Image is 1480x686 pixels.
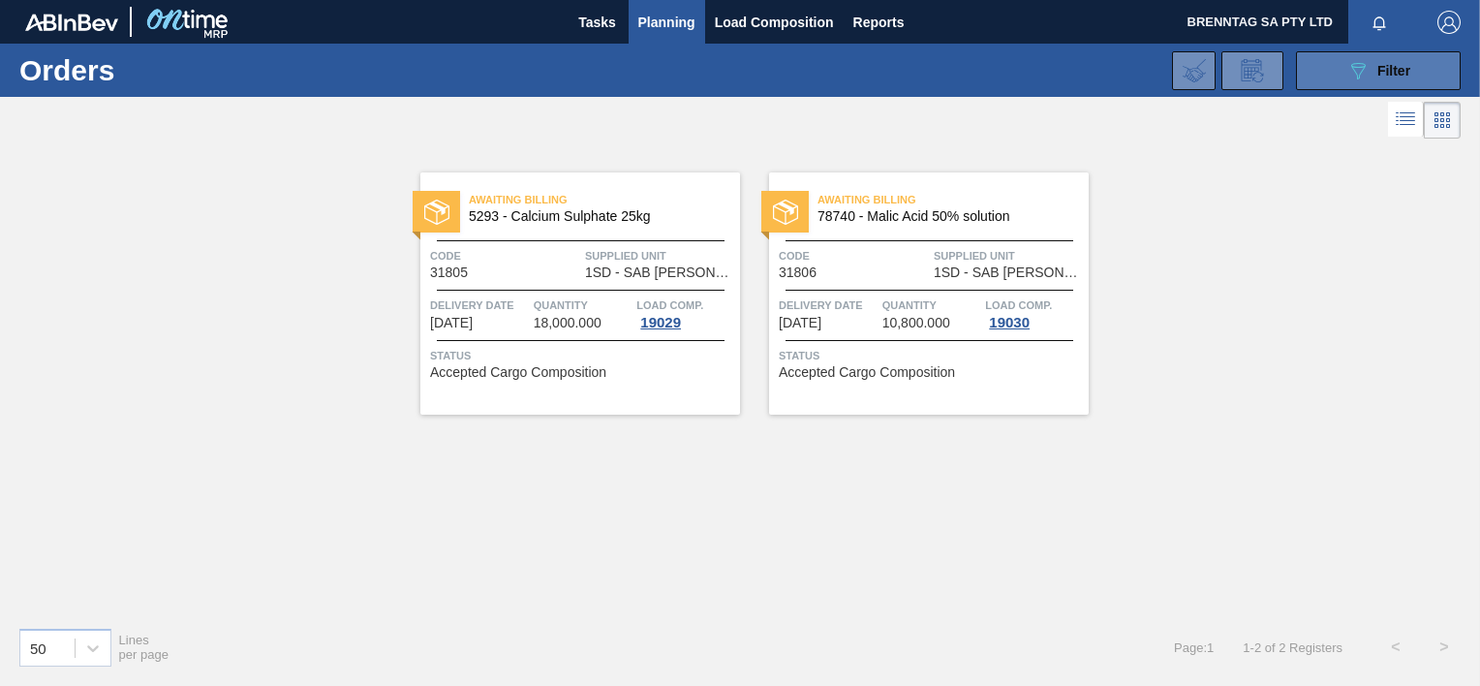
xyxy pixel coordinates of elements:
span: Load Comp. [985,296,1052,315]
a: statusAwaiting Billing5293 - Calcium Sulphate 25kgCode31805Supplied Unit1SD - SAB [PERSON_NAME]De... [391,172,740,415]
span: Accepted Cargo Composition [430,365,606,380]
span: 10,800.000 [882,316,950,330]
span: 1 - 2 of 2 Registers [1243,640,1342,655]
img: TNhmsLtSVTkK8tSr43FrP2fwEKptu5GPRR3wAAAABJRU5ErkJggg== [25,14,118,31]
span: 31805 [430,265,468,280]
span: Delivery Date [779,296,878,315]
button: Filter [1296,51,1461,90]
span: Tasks [576,11,619,34]
img: status [773,200,798,225]
span: Accepted Cargo Composition [779,365,955,380]
span: Awaiting Billing [469,190,740,209]
span: Lines per page [119,633,170,662]
div: Card Vision [1424,102,1461,139]
span: Page : 1 [1174,640,1214,655]
a: statusAwaiting Billing78740 - Malic Acid 50% solutionCode31806Supplied Unit1SD - SAB [PERSON_NAME... [740,172,1089,415]
span: 09/25/2025 [430,316,473,330]
span: 31806 [779,265,817,280]
button: > [1420,623,1468,671]
div: 50 [30,639,46,656]
span: Status [430,346,735,365]
span: 09/26/2025 [779,316,821,330]
div: 19030 [985,315,1033,330]
span: Quantity [534,296,632,315]
span: Planning [638,11,695,34]
span: 1SD - SAB Rosslyn Brewery [585,265,735,280]
span: Reports [853,11,905,34]
div: Import Order Negotiation [1172,51,1216,90]
span: Code [779,246,929,265]
img: status [424,200,449,225]
span: Supplied Unit [934,246,1084,265]
span: Filter [1377,63,1410,78]
span: Status [779,346,1084,365]
span: Delivery Date [430,296,529,315]
span: Code [430,246,580,265]
button: Notifications [1348,9,1410,36]
span: Awaiting Billing [817,190,1089,209]
div: 19029 [636,315,685,330]
span: 18,000.000 [534,316,601,330]
div: List Vision [1388,102,1424,139]
h1: Orders [19,59,297,81]
span: 5293 - Calcium Sulphate 25kg [469,209,725,224]
div: Order Review Request [1221,51,1283,90]
span: 1SD - SAB Rosslyn Brewery [934,265,1084,280]
span: Load Composition [715,11,834,34]
img: Logout [1437,11,1461,34]
span: Quantity [882,296,981,315]
a: Load Comp.19030 [985,296,1084,330]
span: Supplied Unit [585,246,735,265]
a: Load Comp.19029 [636,296,735,330]
span: 78740 - Malic Acid 50% solution [817,209,1073,224]
button: < [1372,623,1420,671]
span: Load Comp. [636,296,703,315]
